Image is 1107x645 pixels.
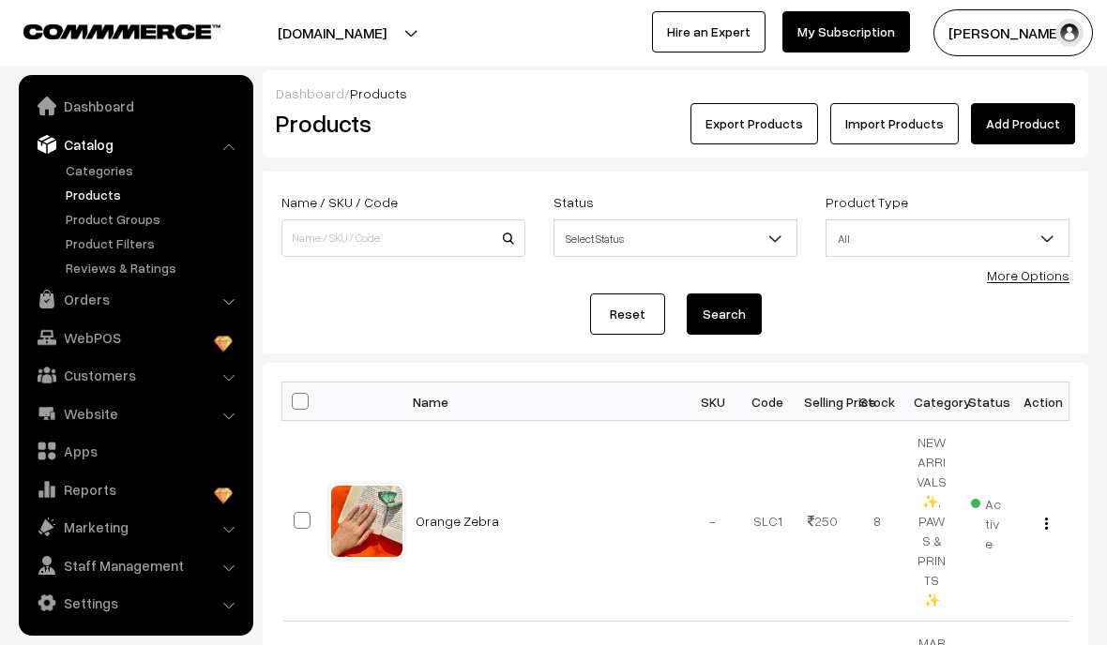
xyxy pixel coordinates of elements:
img: user [1055,19,1084,47]
td: SLC1 [740,421,795,622]
a: Products [61,185,247,204]
a: Staff Management [23,548,247,582]
a: Apps [23,434,247,468]
span: Select Status [553,219,797,257]
th: SKU [686,382,740,421]
a: COMMMERCE [23,19,188,41]
a: Marketing [23,510,247,544]
th: Code [740,382,795,421]
a: Dashboard [276,85,344,101]
span: All [826,222,1069,255]
input: Name / SKU / Code [281,219,525,257]
label: Name / SKU / Code [281,192,398,212]
a: Orange Zebra [416,513,499,529]
td: - [686,421,740,622]
a: My Subscription [782,11,910,52]
label: Product Type [826,192,908,212]
img: Menu [1045,517,1048,530]
label: Status [553,192,594,212]
a: Catalog [23,127,247,161]
a: WebPOS [23,321,247,354]
td: 250 [795,421,849,622]
div: / [276,83,1075,103]
a: Categories [61,160,247,180]
th: Action [1014,382,1069,421]
td: 8 [850,421,904,622]
a: Dashboard [23,89,247,123]
a: Hire an Expert [652,11,766,52]
th: Status [960,382,1014,421]
span: Products [350,85,407,101]
span: Active [971,489,1003,553]
button: [PERSON_NAME]… [933,9,1093,56]
img: COMMMERCE [23,24,220,38]
span: All [826,219,1069,257]
th: Name [404,382,686,421]
a: Product Filters [61,233,247,253]
a: Add Product [971,103,1075,144]
a: Settings [23,586,247,620]
a: Import Products [830,103,959,144]
a: Reports [23,472,247,506]
a: More Options [987,267,1069,283]
th: Category [904,382,959,421]
button: Search [687,293,762,335]
a: Orders [23,282,247,316]
td: NEW ARRIVALS ✨, PAWS & PRINTS ✨ [904,421,959,622]
span: Select Status [554,222,796,255]
a: Product Groups [61,209,247,229]
th: Selling Price [795,382,849,421]
a: Customers [23,358,247,392]
th: Stock [850,382,904,421]
a: Reviews & Ratings [61,258,247,277]
button: [DOMAIN_NAME] [212,9,452,56]
h2: Products [276,109,523,138]
a: Reset [590,293,665,335]
a: Website [23,397,247,430]
button: Export Products [690,103,818,144]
